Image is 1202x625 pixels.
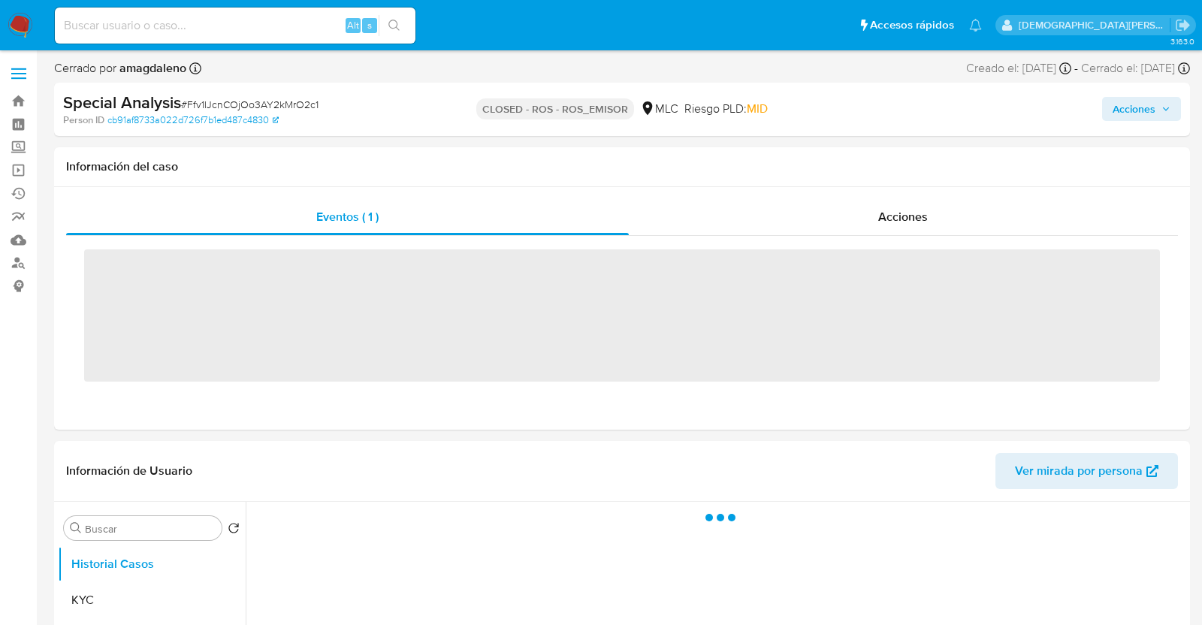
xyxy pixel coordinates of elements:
[995,453,1178,489] button: Ver mirada por persona
[84,249,1160,382] span: ‌
[66,463,192,479] h1: Información de Usuario
[966,60,1071,77] div: Creado el: [DATE]
[228,522,240,539] button: Volver al orden por defecto
[1019,18,1170,32] p: cristian.porley@mercadolibre.com
[379,15,409,36] button: search-icon
[1175,17,1191,33] a: Salir
[1102,97,1181,121] button: Acciones
[85,522,216,536] input: Buscar
[58,546,246,582] button: Historial Casos
[58,582,246,618] button: KYC
[66,159,1178,174] h1: Información del caso
[116,59,186,77] b: amagdaleno
[54,60,186,77] span: Cerrado por
[70,522,82,534] button: Buscar
[1113,97,1155,121] span: Acciones
[367,18,372,32] span: s
[55,16,415,35] input: Buscar usuario o caso...
[747,100,768,117] span: MID
[181,97,319,112] span: # Ffv1lJcnCOjOo3AY2kMrO2c1
[63,90,181,114] b: Special Analysis
[684,101,768,117] span: Riesgo PLD:
[107,113,279,127] a: cb91af8733a022d726f7b1ed487c4830
[969,19,982,32] a: Notificaciones
[1081,60,1190,77] div: Cerrado el: [DATE]
[878,208,928,225] span: Acciones
[476,98,634,119] p: CLOSED - ROS - ROS_EMISOR
[316,208,379,225] span: Eventos ( 1 )
[1015,453,1143,489] span: Ver mirada por persona
[640,101,678,117] div: MLC
[347,18,359,32] span: Alt
[63,113,104,127] b: Person ID
[1074,60,1078,77] span: -
[870,17,954,33] span: Accesos rápidos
